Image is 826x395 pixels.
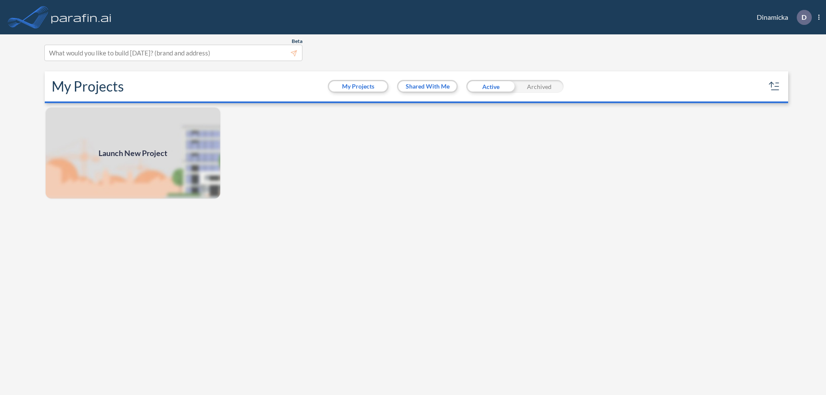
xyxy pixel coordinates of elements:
[49,9,113,26] img: logo
[52,78,124,95] h2: My Projects
[801,13,807,21] p: D
[466,80,515,93] div: Active
[329,81,387,92] button: My Projects
[744,10,820,25] div: Dinamicka
[45,107,221,199] a: Launch New Project
[515,80,564,93] div: Archived
[292,38,302,45] span: Beta
[45,107,221,199] img: add
[767,80,781,93] button: sort
[99,147,167,159] span: Launch New Project
[398,81,456,92] button: Shared With Me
